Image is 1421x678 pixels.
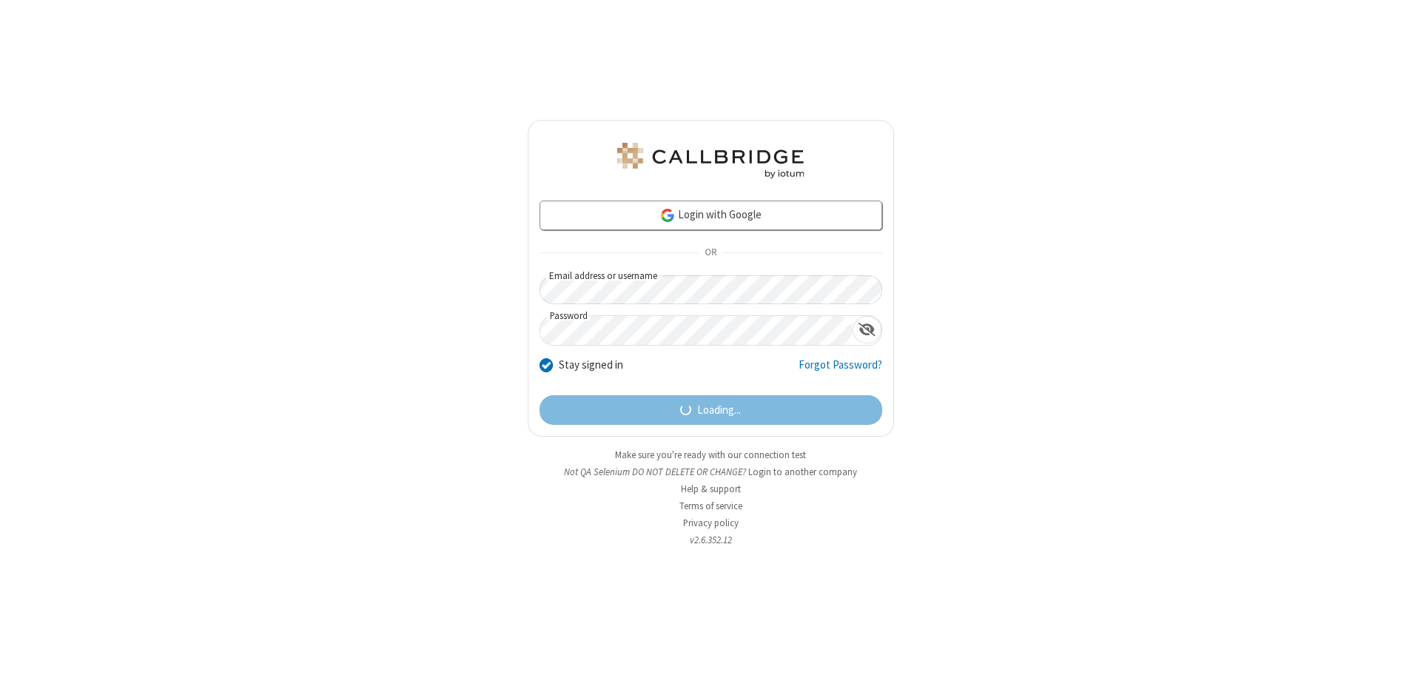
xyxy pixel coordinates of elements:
button: Login to another company [748,465,857,479]
button: Loading... [540,395,882,425]
input: Email address or username [540,275,882,304]
img: google-icon.png [659,207,676,224]
a: Forgot Password? [799,357,882,385]
a: Help & support [681,483,741,495]
li: Not QA Selenium DO NOT DELETE OR CHANGE? [528,465,894,479]
span: OR [699,243,722,264]
div: Show password [853,316,881,343]
iframe: Chat [1384,640,1410,668]
label: Stay signed in [559,357,623,374]
a: Privacy policy [683,517,739,529]
a: Login with Google [540,201,882,230]
input: Password [540,316,853,345]
li: v2.6.352.12 [528,533,894,547]
a: Terms of service [679,500,742,512]
span: Loading... [697,402,741,419]
a: Make sure you're ready with our connection test [615,449,806,461]
img: QA Selenium DO NOT DELETE OR CHANGE [614,143,807,178]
